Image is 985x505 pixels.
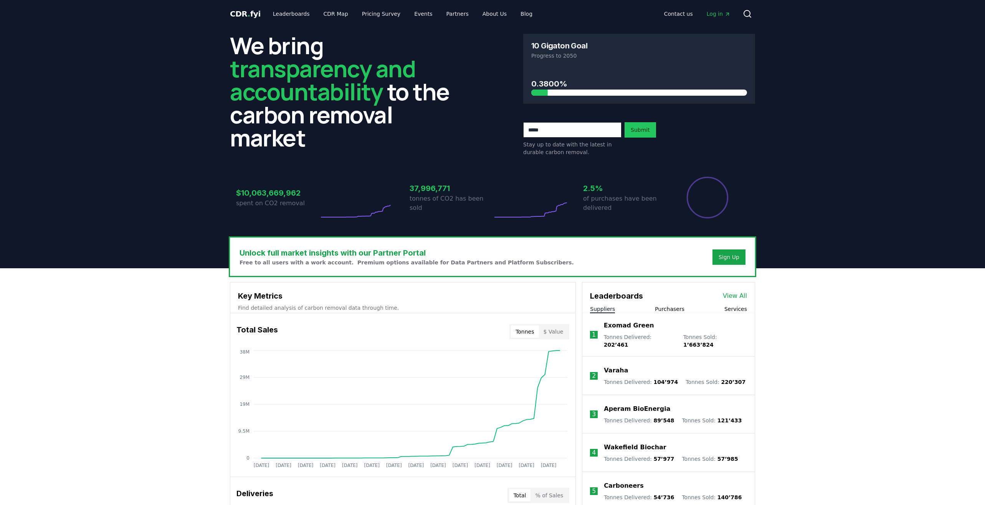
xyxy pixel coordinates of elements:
[246,455,250,461] tspan: 0
[604,493,674,501] p: Tonnes Delivered :
[364,463,380,468] tspan: [DATE]
[583,194,666,213] p: of purchases have been delivered
[658,7,699,21] a: Contact us
[430,463,446,468] tspan: [DATE]
[254,463,269,468] tspan: [DATE]
[410,194,492,213] p: tonnes of CO2 has been sold
[683,333,747,349] p: Tonnes Sold :
[453,463,468,468] tspan: [DATE]
[238,304,568,312] p: Find detailed analysis of carbon removal data through time.
[267,7,316,21] a: Leaderboards
[541,463,557,468] tspan: [DATE]
[511,326,539,338] button: Tonnes
[519,463,534,468] tspan: [DATE]
[238,429,250,434] tspan: 9.5M
[230,8,261,19] a: CDR.fyi
[604,342,628,348] span: 202’461
[240,349,250,355] tspan: 38M
[320,463,335,468] tspan: [DATE]
[653,417,674,424] span: 89’548
[240,402,250,407] tspan: 19M
[723,291,747,301] a: View All
[236,488,273,503] h3: Deliveries
[267,7,539,21] nav: Main
[386,463,402,468] tspan: [DATE]
[712,249,745,265] button: Sign Up
[583,183,666,194] h3: 2.5%
[497,463,512,468] tspan: [DATE]
[717,456,738,462] span: 57’985
[590,290,643,302] h3: Leaderboards
[248,9,250,18] span: .
[440,7,475,21] a: Partners
[408,7,438,21] a: Events
[509,489,531,502] button: Total
[653,379,678,385] span: 104’974
[240,375,250,380] tspan: 29M
[317,7,354,21] a: CDR Map
[410,183,492,194] h3: 37,996,771
[701,7,737,21] a: Log in
[236,324,278,339] h3: Total Sales
[238,290,568,302] h3: Key Metrics
[707,10,730,18] span: Log in
[276,463,291,468] tspan: [DATE]
[717,417,742,424] span: 121’433
[531,489,568,502] button: % of Sales
[298,463,314,468] tspan: [DATE]
[682,493,742,501] p: Tonnes Sold :
[604,481,643,490] a: Carboneers
[686,176,729,219] div: Percentage of sales delivered
[604,443,666,452] a: Wakefield Biochar
[523,141,621,156] p: Stay up to date with the latest in durable carbon removal.
[658,7,737,21] nav: Main
[592,371,596,380] p: 2
[240,259,574,266] p: Free to all users with a work account. Premium options available for Data Partners and Platform S...
[653,494,674,500] span: 54’736
[514,7,539,21] a: Blog
[592,448,596,457] p: 4
[531,52,747,60] p: Progress to 2050
[539,326,568,338] button: $ Value
[230,9,261,18] span: CDR fyi
[236,187,319,199] h3: $10,063,669,962
[721,379,745,385] span: 220’307
[717,494,742,500] span: 140’786
[531,78,747,90] h3: 0.3800%
[683,342,714,348] span: 1’663’824
[474,463,490,468] tspan: [DATE]
[653,456,674,462] span: 57’977
[682,455,738,463] p: Tonnes Sold :
[604,378,678,386] p: Tonnes Delivered :
[230,53,415,107] span: transparency and accountability
[682,417,742,424] p: Tonnes Sold :
[240,247,574,259] h3: Unlock full market insights with our Partner Portal
[592,330,596,339] p: 1
[236,199,319,208] p: spent on CO2 removal
[655,305,684,313] button: Purchasers
[592,410,596,419] p: 3
[686,378,745,386] p: Tonnes Sold :
[719,253,739,261] a: Sign Up
[592,487,596,496] p: 5
[230,34,462,149] h2: We bring to the carbon removal market
[604,321,654,330] a: Exomad Green
[604,404,670,414] a: Aperam BioEnergia
[408,463,424,468] tspan: [DATE]
[356,7,407,21] a: Pricing Survey
[724,305,747,313] button: Services
[625,122,656,138] button: Submit
[342,463,358,468] tspan: [DATE]
[590,305,615,313] button: Suppliers
[531,42,587,50] h3: 10 Gigaton Goal
[604,455,674,463] p: Tonnes Delivered :
[604,366,628,375] a: Varaha
[604,333,676,349] p: Tonnes Delivered :
[604,417,674,424] p: Tonnes Delivered :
